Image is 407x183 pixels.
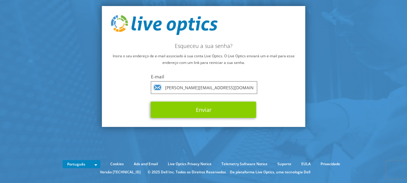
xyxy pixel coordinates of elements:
[151,102,256,118] button: Enviar
[129,161,162,167] a: Ads and Email
[106,161,128,167] a: Cookies
[217,161,272,167] a: Telemetry Software Notice
[111,15,218,35] img: live_optics_svg.svg
[151,74,256,80] label: E-mail
[297,161,315,167] a: EULA
[273,161,296,167] a: Suporte
[111,53,296,66] p: Insira o seu endereço de e-mail associado à sua conta Live Optics. O Live Optics enviará um e-mai...
[111,43,296,49] h2: Esqueceu a sua senha?
[97,169,144,175] li: Versão [TECHNICAL_ID]
[163,161,216,167] a: Live Optics Privacy Notice
[145,169,229,175] li: © 2025 Dell Inc. Todos os Direitos Reservados
[230,169,310,175] li: Da plataforma Live Optics, uma tecnologia Dell
[316,161,345,167] a: Privacidade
